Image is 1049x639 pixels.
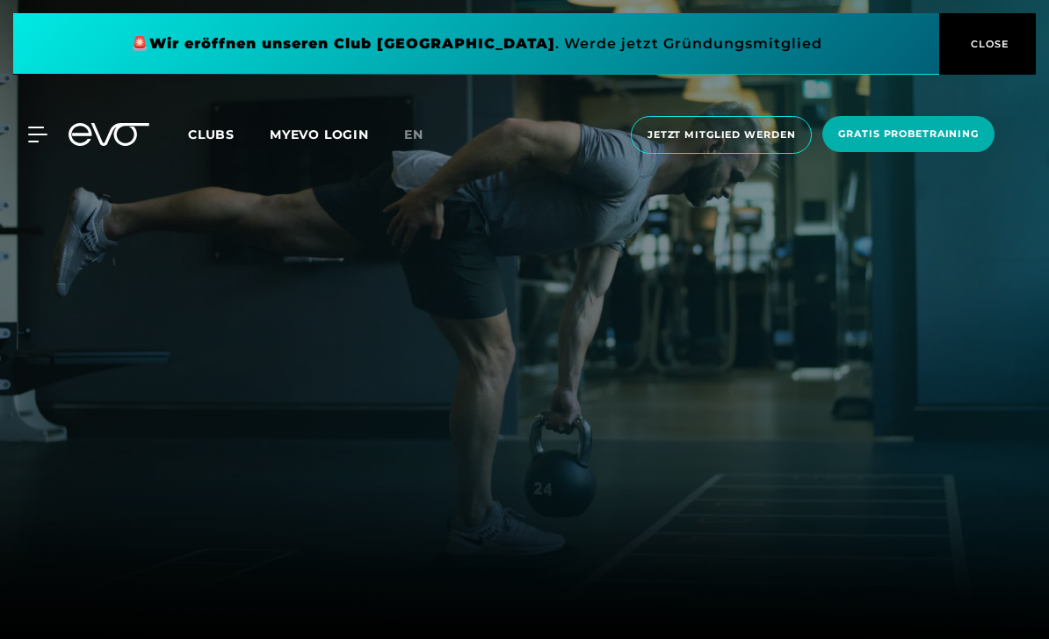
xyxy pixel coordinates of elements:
a: MYEVO LOGIN [270,127,369,142]
span: en [404,127,423,142]
span: Clubs [188,127,235,142]
a: Jetzt Mitglied werden [626,116,817,154]
a: en [404,125,445,145]
span: Gratis Probetraining [838,127,979,142]
button: CLOSE [939,13,1036,75]
span: Jetzt Mitglied werden [647,127,795,142]
a: Gratis Probetraining [817,116,1000,154]
a: Clubs [188,126,270,142]
span: CLOSE [966,36,1009,52]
